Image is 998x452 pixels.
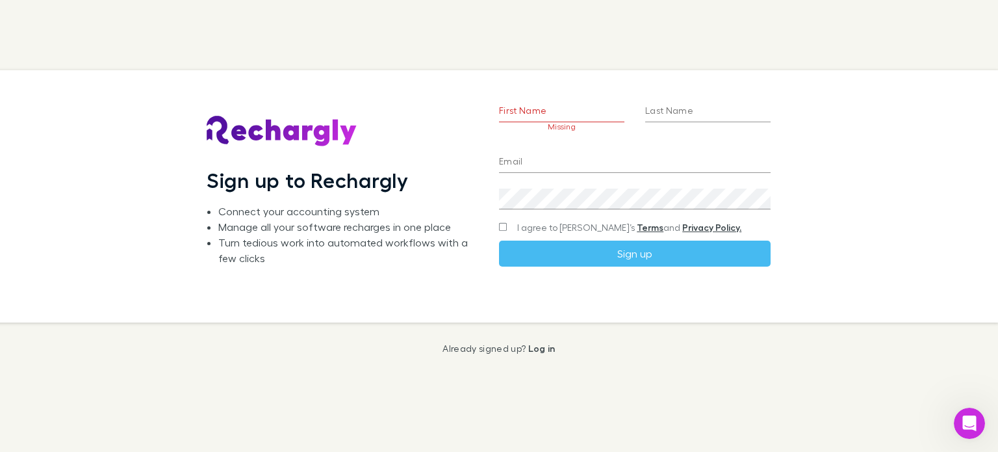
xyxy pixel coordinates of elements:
[499,241,771,267] button: Sign up
[499,122,624,131] p: Missing
[517,221,741,234] span: I agree to [PERSON_NAME]’s and
[528,343,556,354] a: Log in
[218,204,478,219] li: Connect your accounting system
[954,408,985,439] iframe: Intercom live chat
[218,235,478,266] li: Turn tedious work into automated workflows with a few clicks
[442,343,555,354] p: Already signed up?
[207,168,409,193] h1: Sign up to Rechargly
[218,219,478,235] li: Manage all your software recharges in one place
[207,116,357,147] img: Rechargly's Logo
[637,222,663,233] a: Terms
[682,222,741,233] a: Privacy Policy.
